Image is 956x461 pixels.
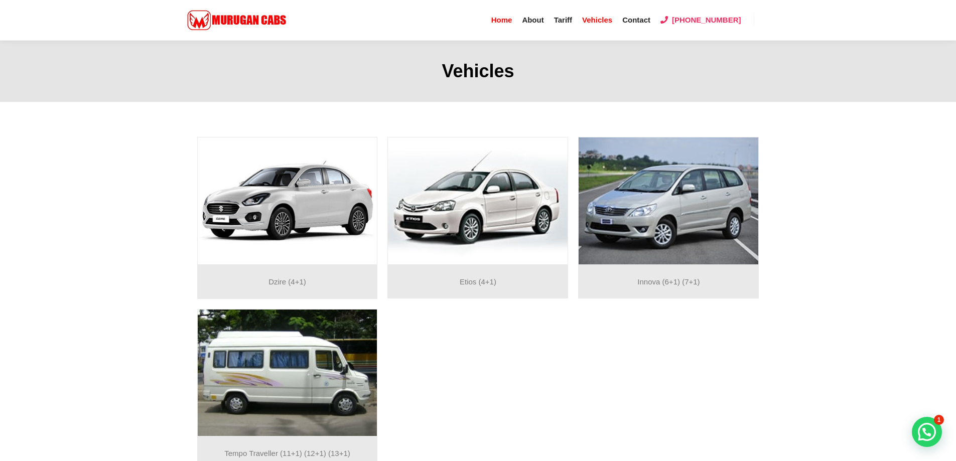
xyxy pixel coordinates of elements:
p: Etios (4+1) [393,275,563,288]
p: Dzire (4+1) [203,275,372,288]
p: Tempo Traveller (11+1) (12+1) (13+1) [203,447,372,460]
span: About [522,16,543,24]
span: Home [491,16,512,24]
h1: Vehicles [187,60,769,82]
div: 💬 Need help? Open chat [912,417,942,447]
p: Innova (6+1) (7+1) [584,275,753,288]
span: Contact [622,16,650,24]
span: Vehicles [582,16,612,24]
span: [PHONE_NUMBER] [672,16,741,24]
span: Tariff [554,16,572,24]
